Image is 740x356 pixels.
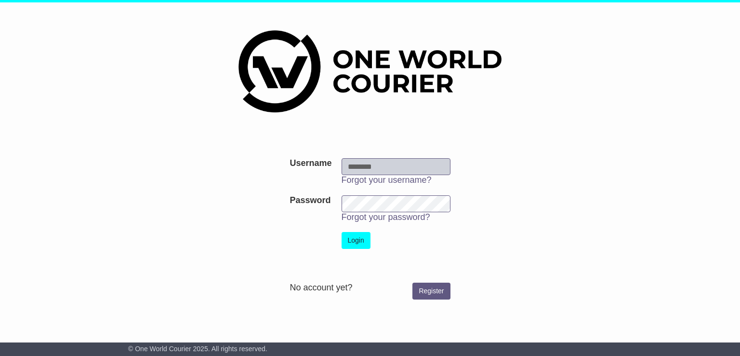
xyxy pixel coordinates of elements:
[128,345,267,353] span: © One World Courier 2025. All rights reserved.
[290,283,450,293] div: No account yet?
[342,175,432,185] a: Forgot your username?
[290,158,331,169] label: Username
[238,30,502,112] img: One World
[342,212,430,222] a: Forgot your password?
[290,195,330,206] label: Password
[412,283,450,300] a: Register
[342,232,370,249] button: Login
